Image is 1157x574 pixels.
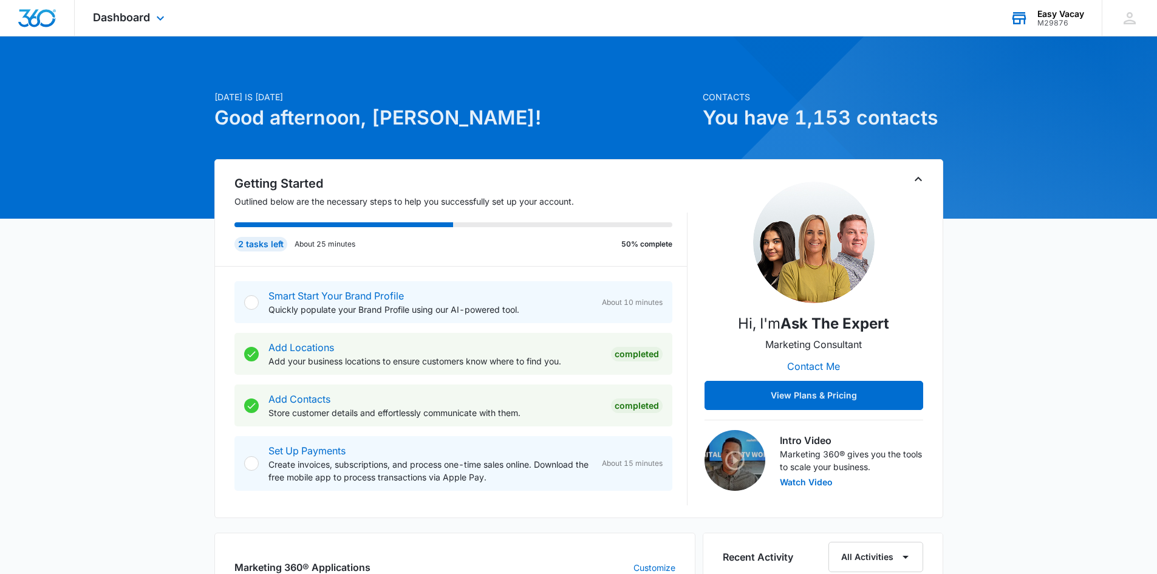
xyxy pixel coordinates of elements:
strong: Ask the Expert [780,315,889,332]
h2: Getting Started [234,174,688,193]
img: Intro Video [705,430,765,491]
a: Customize [633,561,675,574]
p: Create invoices, subscriptions, and process one-time sales online. Download the free mobile app t... [268,458,592,483]
p: Marketing 360® gives you the tools to scale your business. [780,448,923,473]
button: Watch Video [780,478,833,487]
p: Marketing Consultant [765,337,862,352]
span: About 15 minutes [602,458,663,469]
div: 2 tasks left [234,237,287,251]
p: About 25 minutes [295,239,355,250]
p: Contacts [703,91,943,103]
h6: Recent Activity [723,550,793,564]
p: Hi, I'm [738,313,889,335]
p: Store customer details and effortlessly communicate with them. [268,406,601,419]
div: account id [1037,19,1084,27]
div: Completed [611,347,663,361]
p: Add your business locations to ensure customers know where to find you. [268,355,601,367]
p: [DATE] is [DATE] [214,91,695,103]
span: Dashboard [93,11,150,24]
div: Completed [611,398,663,413]
p: Outlined below are the necessary steps to help you successfully set up your account. [234,195,688,208]
a: Add Locations [268,341,334,354]
img: Ask the Expert [753,182,875,303]
span: About 10 minutes [602,297,663,308]
div: account name [1037,9,1084,19]
button: View Plans & Pricing [705,381,923,410]
button: Toggle Collapse [911,172,926,186]
h1: Good afternoon, [PERSON_NAME]! [214,103,695,132]
p: 50% complete [621,239,672,250]
a: Add Contacts [268,393,330,405]
h3: Intro Video [780,433,923,448]
button: All Activities [828,542,923,572]
a: Smart Start Your Brand Profile [268,290,404,302]
h1: You have 1,153 contacts [703,103,943,132]
button: Contact Me [775,352,852,381]
p: Quickly populate your Brand Profile using our AI-powered tool. [268,303,592,316]
a: Set Up Payments [268,445,346,457]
